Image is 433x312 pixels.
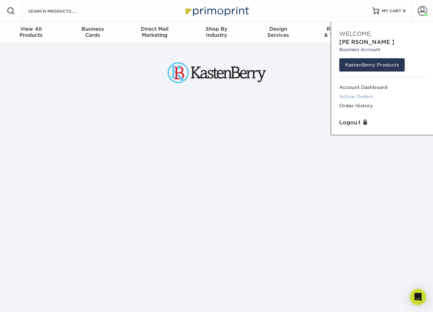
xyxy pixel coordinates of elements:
[339,31,372,37] span: Welcome,
[62,26,123,32] span: Business
[339,39,394,45] span: [PERSON_NAME]
[185,26,247,38] div: Industry
[62,26,123,38] div: Cards
[339,46,425,53] small: Business Account
[339,92,425,101] a: Active Orders
[28,7,94,15] input: SEARCH PRODUCTS.....
[309,22,371,44] a: Resources& Templates
[382,8,401,14] span: MY CART
[248,22,309,44] a: DesignServices
[185,22,247,44] a: Shop ByIndustry
[309,26,371,32] span: Resources
[182,3,251,18] img: Primoprint
[339,58,405,71] a: KastenBerry Products
[124,26,185,32] span: Direct Mail
[309,26,371,38] div: & Templates
[124,26,185,38] div: Marketing
[248,26,309,38] div: Services
[124,22,185,44] a: Direct MailMarketing
[62,22,123,44] a: BusinessCards
[339,83,425,92] a: Account Dashboard
[410,289,426,305] div: Open Intercom Messenger
[339,119,425,127] a: Logout
[403,9,406,13] span: 0
[248,26,309,32] span: Design
[185,26,247,32] span: Shop By
[339,101,425,110] a: Order History
[165,60,268,85] img: KastenBerry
